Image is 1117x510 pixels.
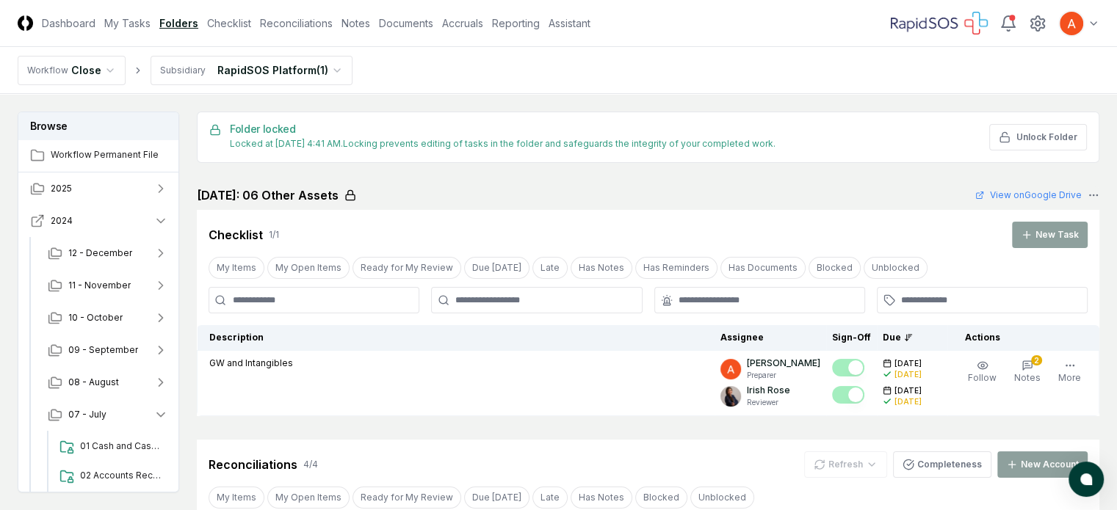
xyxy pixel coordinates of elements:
div: Actions [953,331,1088,344]
span: 08 - August [68,376,119,389]
div: [DATE] [894,369,922,380]
button: Due Today [464,487,529,509]
a: 01 Cash and Cash Equivalents [54,434,168,460]
span: 11 - November [68,279,131,292]
button: Blocked [809,257,861,279]
a: Reconciliations [260,15,333,31]
img: ACg8ocK3mdmu6YYpaRl40uhUUGu9oxSxFSb1vbjsnEih2JuwAH1PGA=s96-c [1060,12,1083,35]
div: Subsidiary [160,64,206,77]
button: 12 - December [36,237,180,269]
a: Notes [341,15,370,31]
span: 2025 [51,182,72,195]
p: [PERSON_NAME] [747,357,820,370]
a: Documents [379,15,433,31]
a: Assistant [549,15,590,31]
button: Ready for My Review [353,487,461,509]
h3: Browse [18,112,178,139]
span: Follow [968,372,997,383]
button: More [1055,357,1084,387]
button: 09 - September [36,334,180,366]
a: Accruals [442,15,483,31]
a: Folders [159,15,198,31]
h2: [DATE]: 06 Other Assets [197,186,339,204]
span: Workflow Permanent File [51,148,168,161]
button: 07 - July [36,398,180,431]
p: Irish Rose [747,384,790,397]
a: Workflow Permanent File [18,139,180,172]
th: Sign-Off [826,325,877,351]
a: Dashboard [42,15,95,31]
span: 2024 [51,214,73,227]
button: Due Today [464,257,529,279]
button: Late [532,487,568,509]
button: Has Notes [571,257,632,279]
div: [DATE] [894,396,922,407]
button: 10 - October [36,302,180,334]
button: 2024 [18,205,180,237]
p: GW and Intangibles [209,357,293,370]
button: Unblocked [690,487,754,509]
h5: Folder locked [230,124,776,134]
img: RapidSOS logo [891,12,988,35]
span: 07 - July [68,408,106,421]
button: My Items [209,257,264,279]
nav: breadcrumb [18,56,353,85]
button: atlas-launcher [1069,462,1104,497]
button: Unlock Folder [989,124,1087,150]
button: My Open Items [267,257,350,279]
p: Preparer [747,370,820,381]
button: Has Notes [571,487,632,509]
p: Reviewer [747,397,790,408]
a: Reporting [492,15,540,31]
span: [DATE] [894,358,922,369]
button: 2025 [18,172,180,205]
img: ACg8ocK3mdmu6YYpaRl40uhUUGu9oxSxFSb1vbjsnEih2JuwAH1PGA=s96-c [720,359,741,379]
button: Ready for My Review [353,257,461,279]
span: 09 - September [68,343,138,357]
button: Unblocked [864,257,928,279]
button: 2Notes [1011,357,1044,387]
button: Follow [965,357,999,387]
button: 11 - November [36,269,180,302]
img: Logo [18,15,33,31]
div: Reconciliations [209,456,297,473]
div: 4 / 4 [303,458,318,471]
a: Checklist [207,15,251,31]
span: Notes [1014,372,1041,383]
button: Mark complete [832,359,864,376]
span: 02 Accounts Receivable [80,469,162,482]
a: 02 Accounts Receivable [54,463,168,489]
img: b2616ee4-ceaa-4c72-88cb-7f9795dc339f.png [720,386,741,407]
span: Unlock Folder [1016,131,1077,144]
button: Mark complete [832,386,864,404]
span: 10 - October [68,311,123,324]
th: Assignee [715,325,826,351]
div: Workflow [27,64,68,77]
th: Description [198,325,715,351]
span: 01 Cash and Cash Equivalents [80,440,162,453]
a: View onGoogle Drive [975,189,1082,202]
button: Late [532,257,568,279]
button: My Open Items [267,487,350,509]
button: Has Documents [720,257,806,279]
div: Checklist [209,226,263,244]
div: Locked at [DATE] 4:41 AM. Locking prevents editing of tasks in the folder and safeguards the inte... [230,137,776,150]
div: Due [883,331,941,344]
a: My Tasks [104,15,151,31]
span: [DATE] [894,385,922,396]
span: 12 - December [68,247,132,260]
button: Completeness [893,451,991,478]
div: 2 [1031,355,1042,365]
button: Has Reminders [635,257,717,279]
button: 08 - August [36,366,180,398]
div: 1 / 1 [269,228,279,241]
button: Blocked [635,487,687,509]
button: My Items [209,487,264,509]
